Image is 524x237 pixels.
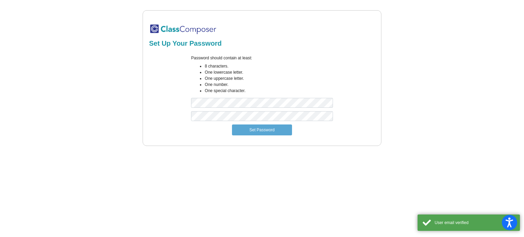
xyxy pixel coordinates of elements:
[232,124,292,135] button: Set Password
[191,55,252,61] label: Password should contain at least:
[205,63,333,69] li: 8 characters.
[205,82,333,88] li: One number.
[205,75,333,82] li: One uppercase letter.
[435,220,515,226] div: User email verified
[205,88,333,94] li: One special character.
[205,69,333,75] li: One lowercase letter.
[149,39,375,47] h2: Set Up Your Password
